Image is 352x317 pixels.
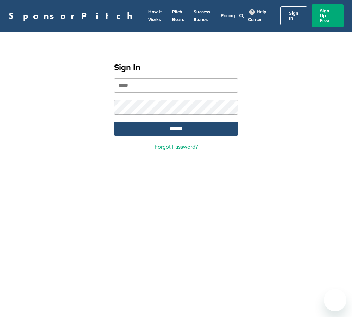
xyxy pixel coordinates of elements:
iframe: Button to launch messaging window [324,289,346,311]
a: Forgot Password? [155,143,198,150]
a: Sign Up Free [312,4,344,27]
a: How It Works [148,9,162,23]
a: Sign In [280,6,307,25]
a: Success Stories [194,9,210,23]
a: SponsorPitch [8,11,137,20]
h1: Sign In [114,61,238,74]
a: Pricing [221,13,235,19]
a: Help Center [248,8,266,24]
a: Pitch Board [172,9,185,23]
